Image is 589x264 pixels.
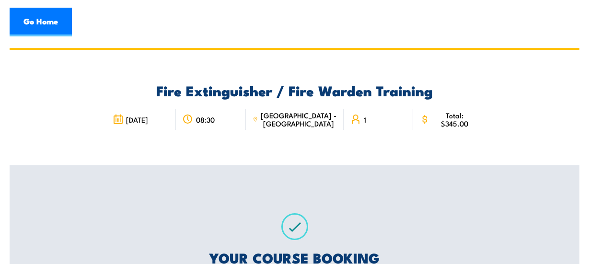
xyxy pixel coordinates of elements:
[196,115,215,124] span: 08:30
[364,115,366,124] span: 1
[261,111,337,127] span: [GEOGRAPHIC_DATA] - [GEOGRAPHIC_DATA]
[433,111,476,127] span: Total: $345.00
[10,8,72,36] a: Go Home
[126,115,148,124] span: [DATE]
[106,84,483,96] h2: Fire Extinguisher / Fire Warden Training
